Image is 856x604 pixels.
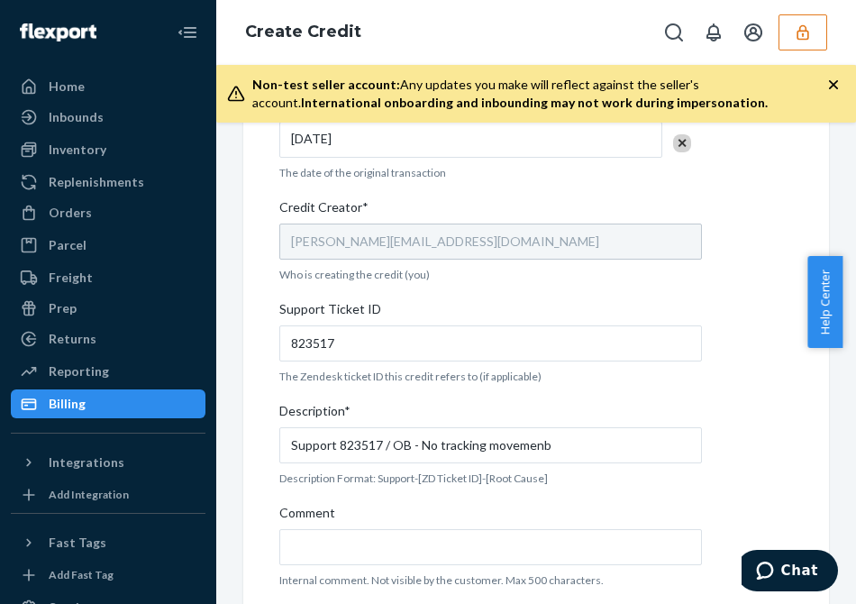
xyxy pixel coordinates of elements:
[231,6,376,59] ol: breadcrumbs
[49,330,96,348] div: Returns
[49,173,144,191] div: Replenishments
[11,294,205,323] a: Prep
[49,567,114,582] div: Add Fast Tag
[49,395,86,413] div: Billing
[49,453,124,471] div: Integrations
[49,78,85,96] div: Home
[735,14,771,50] button: Open account menu
[11,231,205,260] a: Parcel
[11,448,205,477] button: Integrations
[11,528,205,557] button: Fast Tags
[11,484,205,506] a: Add Integration
[49,362,109,380] div: Reporting
[279,427,702,463] input: Description*
[279,198,369,224] span: Credit Creator*
[49,269,93,287] div: Freight
[279,504,335,529] span: Comment
[49,236,87,254] div: Parcel
[279,325,702,361] input: Support Ticket ID
[11,263,205,292] a: Freight
[252,76,827,112] div: Any updates you make will reflect against the seller's account.
[49,487,129,502] div: Add Integration
[11,564,205,586] a: Add Fast Tag
[279,529,702,565] input: Comment
[279,300,381,325] span: Support Ticket ID
[49,534,106,552] div: Fast Tags
[11,357,205,386] a: Reporting
[279,267,702,282] p: Who is creating the credit (you)
[169,14,205,50] button: Close Navigation
[696,14,732,50] button: Open notifications
[279,224,702,260] input: Credit Creator*
[742,550,838,595] iframe: Opens a widget where you can chat to one of our agents
[656,14,692,50] button: Open Search Box
[11,72,205,101] a: Home
[245,22,361,41] a: Create Credit
[11,389,205,418] a: Billing
[49,141,106,159] div: Inventory
[252,77,400,92] span: Non-test seller account:
[279,369,702,384] p: The Zendesk ticket ID this credit refers to (if applicable)
[20,23,96,41] img: Flexport logo
[11,168,205,197] a: Replenishments
[49,299,77,317] div: Prep
[11,325,205,353] a: Returns
[11,135,205,164] a: Inventory
[807,256,842,348] button: Help Center
[279,402,351,427] span: Description*
[49,108,104,126] div: Inbounds
[279,471,702,486] p: Description Format: Support-[ZD Ticket ID]-[Root Cause]
[279,572,702,588] p: Internal comment. Not visible by the customer. Max 500 characters.
[279,122,662,158] div: [DATE]
[301,95,768,110] span: International onboarding and inbounding may not work during impersonation.
[49,204,92,222] div: Orders
[279,165,702,180] p: The date of the original transaction
[11,103,205,132] a: Inbounds
[11,198,205,227] a: Orders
